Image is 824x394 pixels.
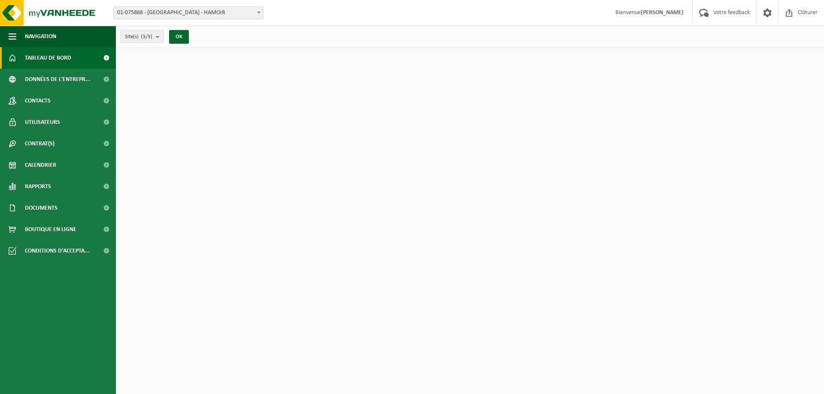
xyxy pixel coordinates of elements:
[113,6,264,19] span: 01-075868 - BELOURTHE - HAMOIR
[141,34,152,39] count: (3/3)
[25,240,90,262] span: Conditions d'accepta...
[25,47,71,69] span: Tableau de bord
[25,176,51,197] span: Rapports
[25,26,56,47] span: Navigation
[169,30,189,44] button: OK
[25,133,55,154] span: Contrat(s)
[125,30,152,43] span: Site(s)
[114,7,263,19] span: 01-075868 - BELOURTHE - HAMOIR
[25,111,60,133] span: Utilisateurs
[120,30,164,43] button: Site(s)(3/3)
[25,219,76,240] span: Boutique en ligne
[25,90,51,111] span: Contacts
[25,154,56,176] span: Calendrier
[25,197,58,219] span: Documents
[641,9,684,16] strong: [PERSON_NAME]
[25,69,91,90] span: Données de l'entrepr...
